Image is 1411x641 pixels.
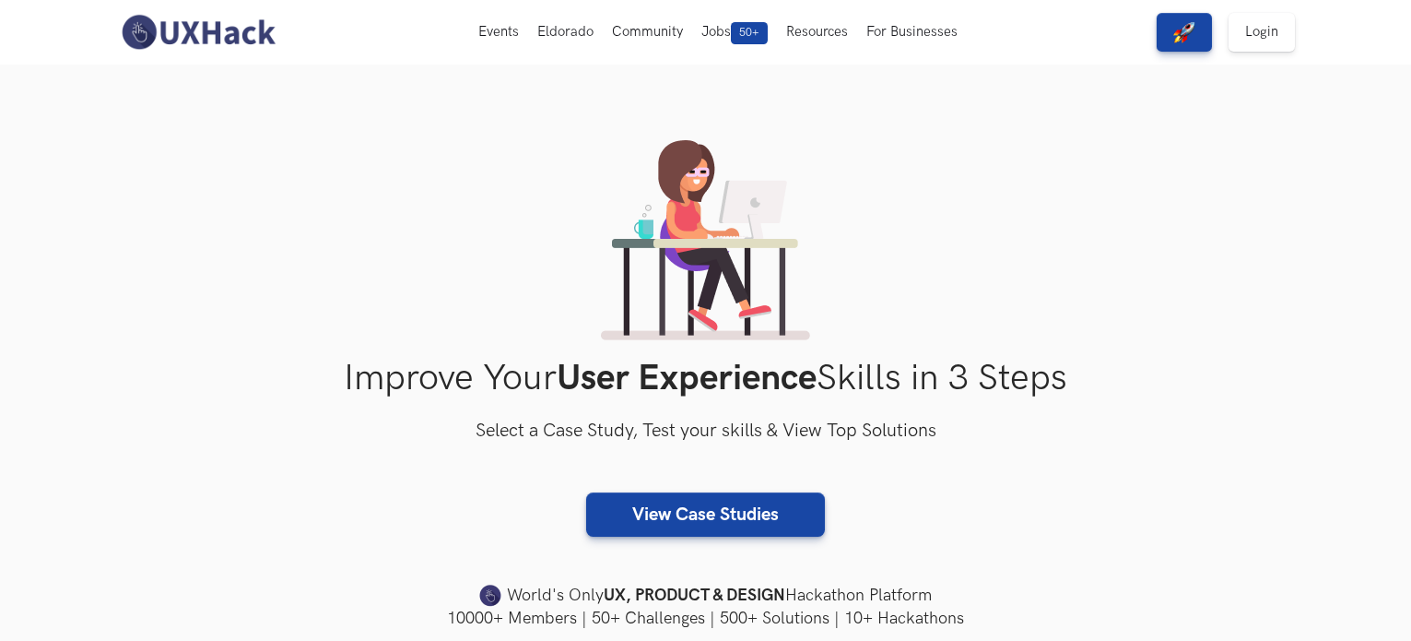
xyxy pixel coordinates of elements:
strong: UX, PRODUCT & DESIGN [604,583,785,609]
img: uxhack-favicon-image.png [479,584,501,608]
span: 50+ [731,22,768,44]
a: View Case Studies [586,493,825,537]
img: lady working on laptop [601,140,810,340]
strong: User Experience [557,357,817,400]
img: rocket [1173,21,1195,43]
h4: World's Only Hackathon Platform [116,583,1296,609]
h1: Improve Your Skills in 3 Steps [116,357,1296,400]
h3: Select a Case Study, Test your skills & View Top Solutions [116,417,1296,446]
a: Login [1229,13,1295,52]
h4: 10000+ Members | 50+ Challenges | 500+ Solutions | 10+ Hackathons [116,607,1296,630]
img: UXHack-logo.png [116,13,280,52]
